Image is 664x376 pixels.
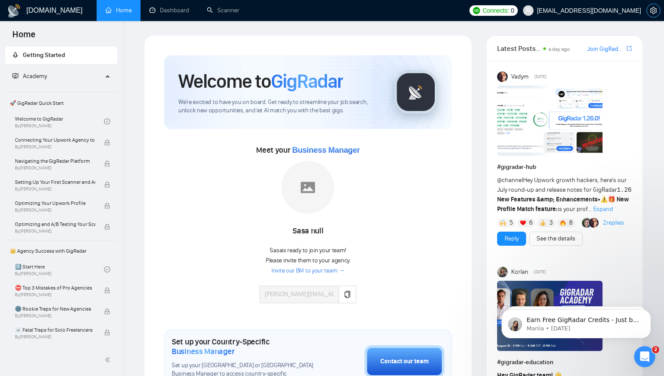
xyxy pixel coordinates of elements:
a: Join GigRadar Slack Community [587,44,625,54]
img: 🙌 [500,220,506,226]
span: rocket [12,52,18,58]
a: See the details [537,234,575,244]
span: Hey Upwork growth hackers, here's our July round-up and release notes for GigRadar • is your prof... [497,176,632,213]
img: ❤️ [520,220,526,226]
span: lock [104,287,110,294]
span: setting [647,7,660,14]
span: Business Manager [172,347,235,356]
span: We're excited to have you on board. Get ready to streamline your job search, unlock new opportuni... [178,98,380,115]
img: gigradar-logo.png [394,70,438,114]
span: ☠️ Fatal Traps for Solo Freelancers [15,326,95,334]
span: By [PERSON_NAME] [15,165,95,171]
a: export [627,44,632,53]
span: @channel [497,176,523,184]
a: setting [646,7,660,14]
img: Alex B [582,218,592,228]
a: 1️⃣ Start HereBy[PERSON_NAME] [15,260,104,279]
span: 🎁 [608,196,615,203]
span: Vadym [511,72,529,82]
img: upwork-logo.png [473,7,480,14]
a: 2replies [603,218,624,227]
span: double-left [105,355,113,364]
span: Optimizing and A/B Testing Your Scanner for Better Results [15,220,95,229]
span: Getting Started [23,51,65,59]
span: 8 [569,218,573,227]
iframe: Intercom live chat [634,346,655,367]
div: Sasa null [260,224,356,239]
a: Reply [505,234,519,244]
span: a day ago [549,46,570,52]
span: Business Manager [292,146,360,154]
span: GigRadar [271,69,343,93]
span: [DATE] [534,73,546,81]
span: lock [104,140,110,146]
span: By [PERSON_NAME] [15,334,95,340]
span: 👑 Agency Success with GigRadar [6,242,116,260]
img: placeholder.png [281,161,334,214]
span: export [627,45,632,52]
span: Home [5,28,43,47]
span: Academy [12,72,47,80]
a: Welcome to GigRadarBy[PERSON_NAME] [15,112,104,131]
span: lock [104,182,110,188]
h1: Welcome to [178,69,343,93]
a: homeHome [105,7,132,14]
span: Optimizing Your Upwork Profile [15,199,95,208]
h1: # gigradar-education [497,358,632,367]
span: By [PERSON_NAME] [15,229,95,234]
span: Meet your [256,145,360,155]
img: 🔥 [560,220,566,226]
li: Getting Started [5,47,117,64]
button: See the details [529,232,583,246]
span: ⛔ Top 3 Mistakes of Pro Agencies [15,283,95,292]
a: Invite our BM to your team → [271,267,345,275]
span: By [PERSON_NAME] [15,208,95,213]
code: 1.26 [617,186,632,193]
span: lock [104,224,110,230]
span: lock [104,329,110,336]
button: copy [339,286,356,303]
img: F09AC4U7ATU-image.png [497,86,603,156]
h1: Set up your Country-Specific [172,337,321,356]
img: logo [7,4,21,18]
img: 👍 [540,220,546,226]
span: Expand [593,205,613,213]
span: 3 [549,218,553,227]
span: fund-projection-screen [12,73,18,79]
span: Navigating the GigRadar Platform [15,157,95,165]
img: Korlan [497,267,508,277]
span: By [PERSON_NAME] [15,313,95,319]
span: 🚀 GigRadar Quick Start [6,94,116,112]
span: 5 [509,218,513,227]
span: Latest Posts from the GigRadar Community [497,43,541,54]
span: [DATE] [534,268,546,276]
span: Connects: [483,6,509,15]
span: 6 [529,218,533,227]
span: By [PERSON_NAME] [15,144,95,150]
span: By [PERSON_NAME] [15,292,95,297]
span: lock [104,203,110,209]
button: Reply [497,232,526,246]
span: lock [104,308,110,315]
img: F09A7NG08K1-GR%20Academy%20-%20Tamara%20Levit.png [497,281,603,351]
span: lock [104,161,110,167]
span: copy [344,291,351,298]
span: Setting Up Your First Scanner and Auto-Bidder [15,178,95,186]
span: user [525,7,531,14]
span: 🌚 Rookie Traps for New Agencies [15,304,95,313]
a: dashboardDashboard [149,7,189,14]
iframe: Intercom notifications message [488,291,664,352]
strong: New Features &amp; Enhancements [497,196,598,203]
span: ⚠️ [600,196,608,203]
img: Vadym [497,72,508,82]
span: Sasa is ready to join your team! [270,247,346,254]
h1: # gigradar-hub [497,162,632,172]
span: Korlan [511,267,528,277]
span: check-circle [104,266,110,272]
span: Please invite them to your agency. [266,257,350,264]
span: 2 [652,346,659,353]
